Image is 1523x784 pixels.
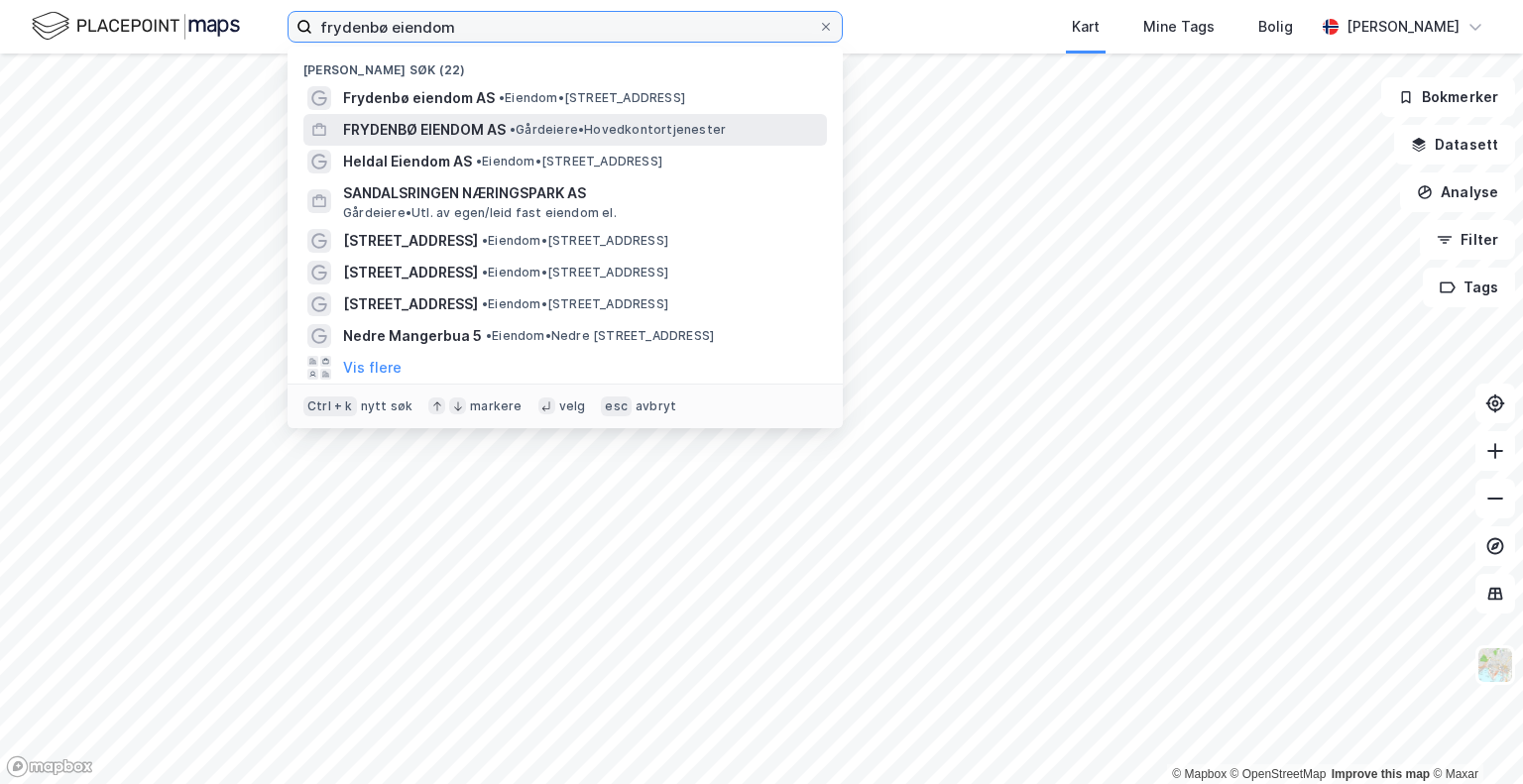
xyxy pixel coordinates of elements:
div: [PERSON_NAME] [1347,15,1460,39]
span: Gårdeiere • Hovedkontortjenester [510,122,726,138]
span: Gårdeiere • Utl. av egen/leid fast eiendom el. [343,205,617,221]
span: Eiendom • [STREET_ADDRESS] [482,233,668,249]
span: Frydenbø eiendom AS [343,86,495,110]
img: logo.f888ab2527a4732fd821a326f86c7f29.svg [32,9,240,44]
a: Improve this map [1332,767,1430,781]
span: • [499,90,505,105]
span: Eiendom • [STREET_ADDRESS] [482,265,668,280]
span: • [482,233,488,248]
iframe: Chat Widget [1424,689,1523,784]
button: Vis flere [343,356,402,380]
span: Eiendom • [STREET_ADDRESS] [476,154,662,169]
span: FRYDENBØ EIENDOM AS [343,118,506,142]
div: esc [601,396,632,416]
div: avbryt [636,398,676,414]
span: [STREET_ADDRESS] [343,229,478,253]
div: velg [559,398,586,414]
button: Tags [1423,268,1515,307]
div: Kart [1072,15,1100,39]
span: Nedre Mangerbua 5 [343,324,482,348]
span: Eiendom • Nedre [STREET_ADDRESS] [486,328,714,344]
span: [STREET_ADDRESS] [343,292,478,316]
a: Mapbox [1172,767,1227,781]
div: markere [470,398,522,414]
span: Heldal Eiendom AS [343,150,472,173]
span: • [482,265,488,280]
button: Filter [1420,220,1515,260]
img: Z [1476,646,1514,684]
span: Eiendom • [STREET_ADDRESS] [482,296,668,312]
span: • [510,122,516,137]
span: • [476,154,482,168]
div: Bolig [1258,15,1293,39]
a: Mapbox homepage [6,755,93,778]
div: nytt søk [361,398,413,414]
input: Søk på adresse, matrikkel, gårdeiere, leietakere eller personer [312,12,818,42]
span: [STREET_ADDRESS] [343,261,478,284]
span: Eiendom • [STREET_ADDRESS] [499,90,685,106]
div: Mine Tags [1143,15,1215,39]
div: Ctrl + k [303,396,357,416]
span: • [486,328,492,343]
button: Bokmerker [1381,77,1515,117]
button: Analyse [1400,172,1515,212]
a: OpenStreetMap [1230,767,1327,781]
div: [PERSON_NAME] søk (22) [288,47,843,82]
span: SANDALSRINGEN NÆRINGSPARK AS [343,181,819,205]
span: • [482,296,488,311]
button: Datasett [1394,125,1515,165]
